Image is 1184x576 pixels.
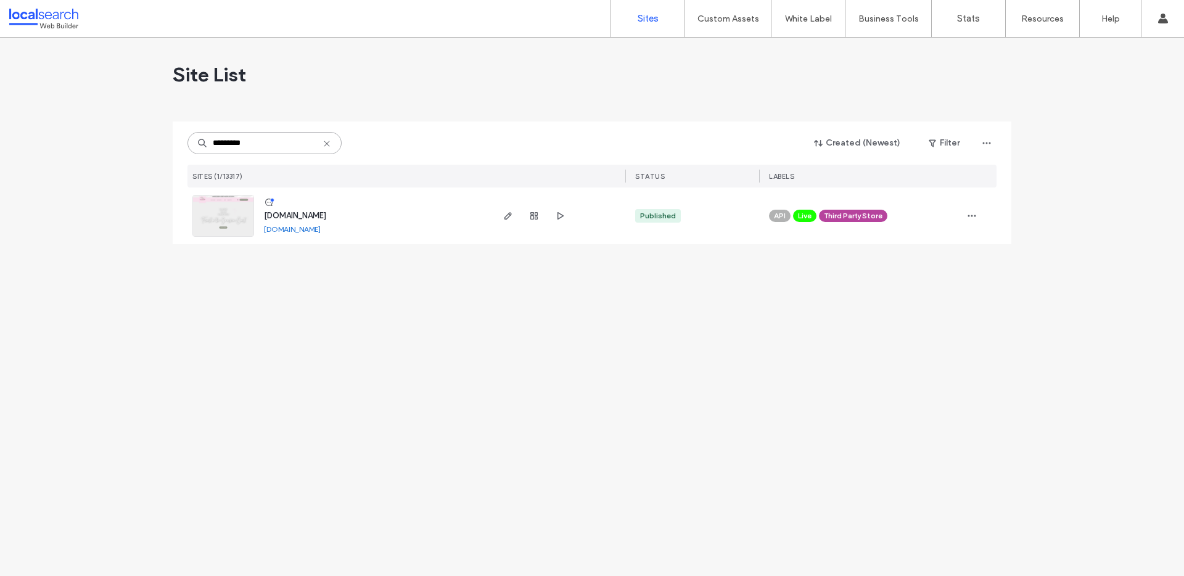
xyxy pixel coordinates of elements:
[804,133,911,153] button: Created (Newest)
[769,172,794,181] span: LABELS
[264,224,321,234] a: [DOMAIN_NAME]
[916,133,972,153] button: Filter
[1021,14,1064,24] label: Resources
[957,13,980,24] label: Stats
[635,172,665,181] span: STATUS
[264,211,326,220] a: [DOMAIN_NAME]
[824,210,882,221] span: Third Party Store
[192,172,243,181] span: SITES (1/13317)
[798,210,812,221] span: Live
[697,14,759,24] label: Custom Assets
[1101,14,1120,24] label: Help
[173,62,246,87] span: Site List
[640,210,676,221] div: Published
[774,210,786,221] span: API
[785,14,832,24] label: White Label
[638,13,659,24] label: Sites
[28,9,54,20] span: Help
[858,14,919,24] label: Business Tools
